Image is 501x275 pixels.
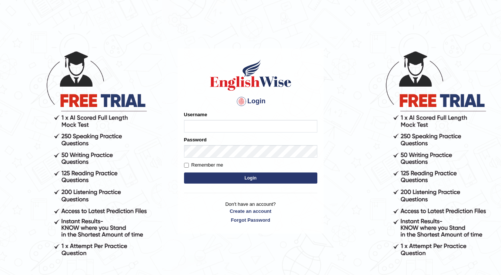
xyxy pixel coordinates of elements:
p: Don't have an account? [184,201,317,224]
img: Logo of English Wise sign in for intelligent practice with AI [208,58,293,92]
h4: Login [184,95,317,107]
a: Forgot Password [184,217,317,224]
label: Username [184,111,207,118]
label: Remember me [184,161,223,169]
label: Password [184,136,207,143]
button: Login [184,172,317,184]
a: Create an account [184,208,317,215]
input: Remember me [184,163,189,168]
